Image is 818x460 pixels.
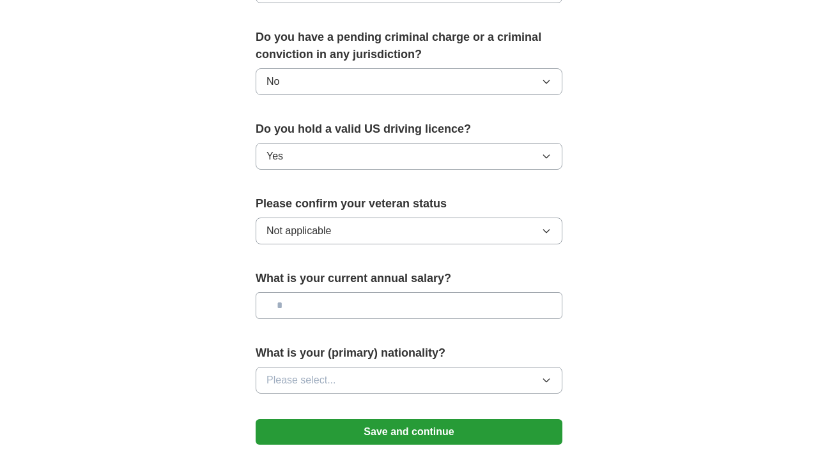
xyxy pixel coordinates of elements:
[256,218,562,244] button: Not applicable
[256,121,562,138] label: Do you hold a valid US driving licence?
[256,270,562,287] label: What is your current annual salary?
[266,373,336,388] span: Please select...
[256,143,562,170] button: Yes
[256,367,562,394] button: Please select...
[266,149,283,164] span: Yes
[266,74,279,89] span: No
[256,419,562,445] button: Save and continue
[256,195,562,212] label: Please confirm your veteran status
[256,68,562,95] button: No
[266,223,331,239] span: Not applicable
[256,29,562,63] label: Do you have a pending criminal charge or a criminal conviction in any jurisdiction?
[256,345,562,362] label: What is your (primary) nationality?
